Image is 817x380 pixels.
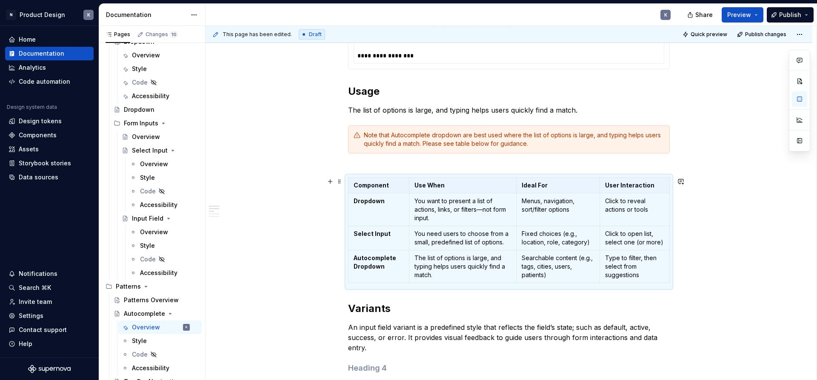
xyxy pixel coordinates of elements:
div: Accessibility [132,92,169,100]
button: Preview [722,7,763,23]
p: Type to filter, then select from suggestions [605,254,664,279]
a: Assets [5,142,94,156]
a: Autocomplete [110,307,202,320]
div: Notifications [19,269,57,278]
p: The list of options is large, and typing helps users quickly find a match. [348,105,670,115]
div: Overview [140,228,168,236]
div: Autocomplete [124,309,165,318]
div: Overview [132,323,160,332]
div: Dropdown [124,105,154,114]
button: Share [683,7,718,23]
p: Searchable content (e.g., tags, cities, users, patients) [522,254,594,279]
button: Notifications [5,267,94,281]
a: Style [126,239,202,252]
div: Select Input [132,146,168,155]
a: Code [118,348,202,361]
a: Accessibility [118,361,202,375]
div: Changes [146,31,178,38]
h2: Usage [348,85,670,98]
div: Accessibility [140,269,177,277]
div: Storybook stories [19,159,71,167]
p: Click to open list, select one (or more) [605,230,664,247]
div: Analytics [19,63,46,72]
div: Code automation [19,77,70,86]
a: Style [118,62,202,76]
div: Help [19,340,32,348]
div: Style [132,337,147,345]
div: Contact support [19,326,67,334]
span: Publish changes [745,31,786,38]
div: Invite team [19,298,52,306]
p: Menus, navigation, sort/filter options [522,197,594,214]
button: Search ⌘K [5,281,94,295]
p: An input field variant is a predefined style that reflects the field’s state; such as default, ac... [348,322,670,353]
div: Style [140,241,155,250]
div: Components [19,131,57,139]
div: Overview [132,51,160,60]
div: Overview [132,133,160,141]
a: Code [126,184,202,198]
strong: Autocomplete Dropdown [354,254,397,270]
a: Home [5,33,94,46]
a: Patterns Overview [110,293,202,307]
div: Accessibility [132,364,169,372]
a: Invite team [5,295,94,309]
svg: Supernova Logo [28,365,71,373]
a: Accessibility [126,198,202,212]
a: Code automation [5,75,94,88]
a: Style [118,334,202,348]
div: Patterns [102,280,202,293]
a: Storybook stories [5,156,94,170]
div: Code [132,78,148,87]
a: Data sources [5,170,94,184]
div: K [186,323,188,332]
div: K [664,11,667,18]
div: Design tokens [19,117,62,125]
button: Publish changes [734,28,790,40]
a: Accessibility [126,266,202,280]
a: Settings [5,309,94,323]
div: Code [140,187,156,196]
a: Overview [126,225,202,239]
a: Code [126,252,202,266]
a: Dropdown [110,103,202,116]
div: Code [140,255,156,264]
div: Design system data [7,104,57,111]
a: OverviewK [118,320,202,334]
span: Draft [309,31,322,38]
span: This page has been edited. [223,31,292,38]
strong: User Interaction [605,181,654,189]
div: Settings [19,312,43,320]
button: Publish [767,7,814,23]
button: Help [5,337,94,351]
div: Assets [19,145,39,153]
p: The list of options is large, and typing helps users quickly find a match. [414,254,511,279]
div: Home [19,35,36,44]
a: Input Field [118,212,202,225]
p: Click to reveal actions or tools [605,197,664,214]
button: NProduct DesignK [2,6,97,24]
strong: Select Input [354,230,391,237]
strong: Component [354,181,389,189]
span: 10 [170,31,178,38]
a: Style [126,171,202,184]
p: You want to present a list of actions, links, or filters—not form input. [414,197,511,222]
div: Accessibility [140,201,177,209]
strong: Dropdown [354,197,385,204]
div: Documentation [19,49,64,58]
div: Pages [106,31,130,38]
div: Form Inputs [124,119,158,128]
p: You need users to choose from a small, predefined list of options. [414,230,511,247]
div: Documentation [106,11,186,19]
strong: Use When [414,181,445,189]
div: Overview [140,160,168,168]
div: Input Field [132,214,163,223]
a: Analytics [5,61,94,74]
a: Code [118,76,202,89]
div: K [87,11,90,18]
a: Design tokens [5,114,94,128]
p: Fixed choices (e.g., location, role, category) [522,230,594,247]
div: Data sources [19,173,58,181]
a: Documentation [5,47,94,60]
